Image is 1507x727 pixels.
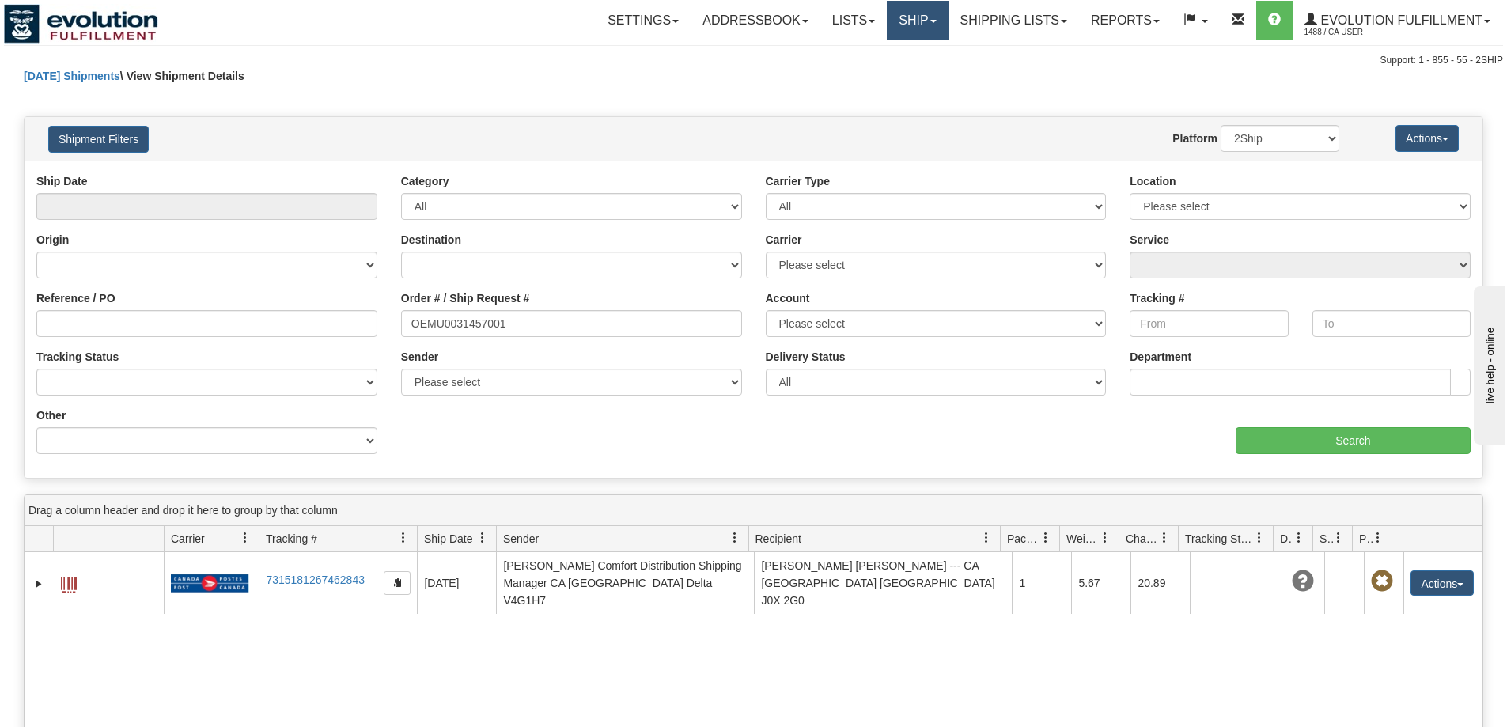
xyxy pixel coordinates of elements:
span: \ View Shipment Details [120,70,244,82]
label: Location [1130,173,1176,189]
a: [DATE] Shipments [24,70,120,82]
td: [DATE] [417,552,496,614]
label: Order # / Ship Request # [401,290,530,306]
a: Tracking # filter column settings [390,524,417,551]
a: Charge filter column settings [1151,524,1178,551]
span: Weight [1066,531,1100,547]
a: Label [61,570,77,595]
a: Carrier filter column settings [232,524,259,551]
span: Evolution Fulfillment [1317,13,1482,27]
input: Search [1236,427,1471,454]
a: 7315181267462843 [266,574,365,586]
img: logo1488.jpg [4,4,158,44]
div: grid grouping header [25,495,1482,526]
label: Carrier [766,232,802,248]
label: Account [766,290,810,306]
span: Tracking # [266,531,317,547]
label: Category [401,173,449,189]
a: Pickup Status filter column settings [1365,524,1392,551]
label: Other [36,407,66,423]
td: 20.89 [1130,552,1190,614]
input: To [1312,310,1471,337]
a: Expand [31,576,47,592]
label: Tracking # [1130,290,1184,306]
span: Unknown [1292,570,1314,593]
input: From [1130,310,1288,337]
div: Support: 1 - 855 - 55 - 2SHIP [4,54,1503,67]
img: 20 - Canada Post [171,574,248,593]
label: Sender [401,349,438,365]
span: Packages [1007,531,1040,547]
a: Settings [596,1,691,40]
a: Evolution Fulfillment 1488 / CA User [1293,1,1502,40]
label: Department [1130,349,1191,365]
label: Ship Date [36,173,88,189]
a: Shipment Issues filter column settings [1325,524,1352,551]
a: Recipient filter column settings [973,524,1000,551]
td: [PERSON_NAME] Comfort Distribution Shipping Manager CA [GEOGRAPHIC_DATA] Delta V4G1H7 [496,552,754,614]
span: Delivery Status [1280,531,1293,547]
span: Sender [503,531,539,547]
td: 5.67 [1071,552,1130,614]
label: Tracking Status [36,349,119,365]
span: Charge [1126,531,1159,547]
a: Ship [887,1,948,40]
span: Shipment Issues [1320,531,1333,547]
a: Reports [1079,1,1172,40]
span: Pickup Not Assigned [1371,570,1393,593]
label: Reference / PO [36,290,115,306]
div: live help - online [12,13,146,25]
a: Delivery Status filter column settings [1285,524,1312,551]
iframe: chat widget [1471,282,1505,444]
a: Sender filter column settings [721,524,748,551]
button: Actions [1410,570,1474,596]
span: Ship Date [424,531,472,547]
span: Tracking Status [1185,531,1254,547]
span: 1488 / CA User [1304,25,1423,40]
button: Actions [1395,125,1459,152]
a: Weight filter column settings [1092,524,1119,551]
a: Addressbook [691,1,820,40]
button: Copy to clipboard [384,571,411,595]
label: Service [1130,232,1169,248]
a: Shipping lists [949,1,1079,40]
a: Packages filter column settings [1032,524,1059,551]
label: Delivery Status [766,349,846,365]
label: Destination [401,232,461,248]
span: Recipient [755,531,801,547]
a: Tracking Status filter column settings [1246,524,1273,551]
span: Pickup Status [1359,531,1373,547]
button: Shipment Filters [48,126,149,153]
span: Carrier [171,531,205,547]
a: Lists [820,1,887,40]
td: 1 [1012,552,1071,614]
td: [PERSON_NAME] [PERSON_NAME] --- CA [GEOGRAPHIC_DATA] [GEOGRAPHIC_DATA] J0X 2G0 [754,552,1012,614]
label: Carrier Type [766,173,830,189]
label: Platform [1172,131,1217,146]
label: Origin [36,232,69,248]
a: Ship Date filter column settings [469,524,496,551]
